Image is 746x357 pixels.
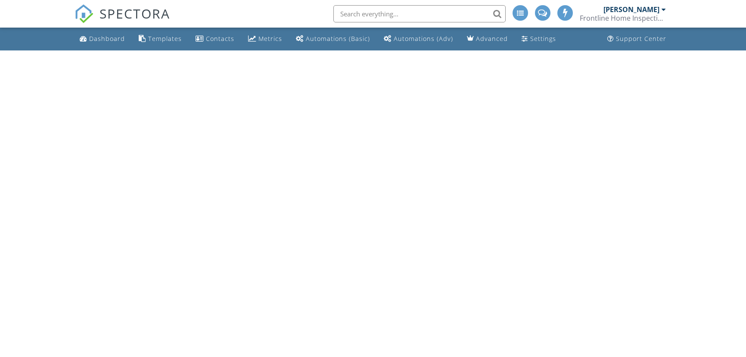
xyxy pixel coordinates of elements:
[75,12,170,30] a: SPECTORA
[306,34,370,43] div: Automations (Basic)
[518,31,559,47] a: Settings
[603,5,659,14] div: [PERSON_NAME]
[292,31,373,47] a: Automations (Basic)
[476,34,508,43] div: Advanced
[530,34,556,43] div: Settings
[333,5,506,22] input: Search everything...
[604,31,670,47] a: Support Center
[380,31,457,47] a: Automations (Advanced)
[206,34,234,43] div: Contacts
[580,14,666,22] div: Frontline Home Inspections
[76,31,128,47] a: Dashboard
[394,34,453,43] div: Automations (Adv)
[148,34,182,43] div: Templates
[616,34,666,43] div: Support Center
[463,31,511,47] a: Advanced
[192,31,238,47] a: Contacts
[245,31,286,47] a: Metrics
[89,34,125,43] div: Dashboard
[258,34,282,43] div: Metrics
[99,4,170,22] span: SPECTORA
[135,31,185,47] a: Templates
[75,4,93,23] img: The Best Home Inspection Software - Spectora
